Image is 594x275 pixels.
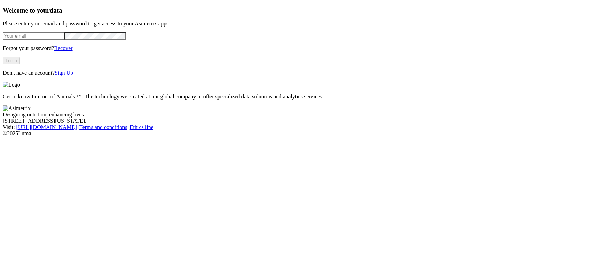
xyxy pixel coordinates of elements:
a: Recover [54,45,72,51]
div: © 2025 Iluma [3,130,591,137]
p: Don't have an account? [3,70,591,76]
button: Login [3,57,20,64]
a: Ethics line [130,124,153,130]
a: [URL][DOMAIN_NAME] [16,124,77,130]
p: Get to know Internet of Animals ™. The technology we created at our global company to offer speci... [3,94,591,100]
h3: Welcome to your [3,7,591,14]
input: Your email [3,32,64,40]
div: Visit : | | [3,124,591,130]
p: Please enter your email and password to get access to your Asimetrix apps: [3,21,591,27]
div: [STREET_ADDRESS][US_STATE]. [3,118,591,124]
a: Sign Up [55,70,73,76]
p: Forgot your password? [3,45,591,51]
div: Designing nutrition, enhancing lives. [3,112,591,118]
span: data [50,7,62,14]
img: Asimetrix [3,105,31,112]
img: Logo [3,82,20,88]
a: Terms and conditions [79,124,127,130]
